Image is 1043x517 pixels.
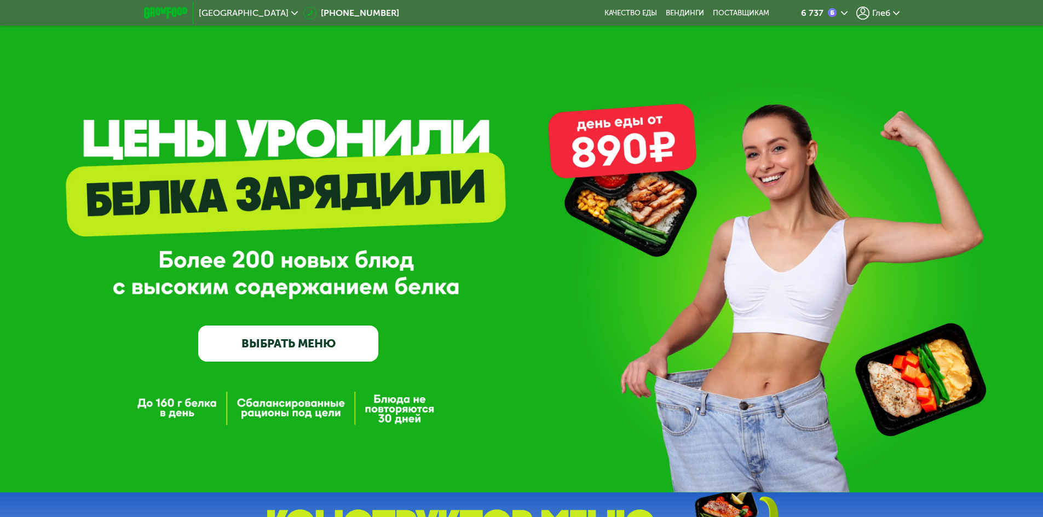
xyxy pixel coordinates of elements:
[801,9,823,18] div: 6 737
[666,9,704,18] a: Вендинги
[713,9,769,18] div: поставщикам
[199,9,289,18] span: [GEOGRAPHIC_DATA]
[604,9,657,18] a: Качество еды
[872,9,890,18] span: Глеб
[198,326,378,362] a: ВЫБРАТЬ МЕНЮ
[303,7,399,20] a: [PHONE_NUMBER]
